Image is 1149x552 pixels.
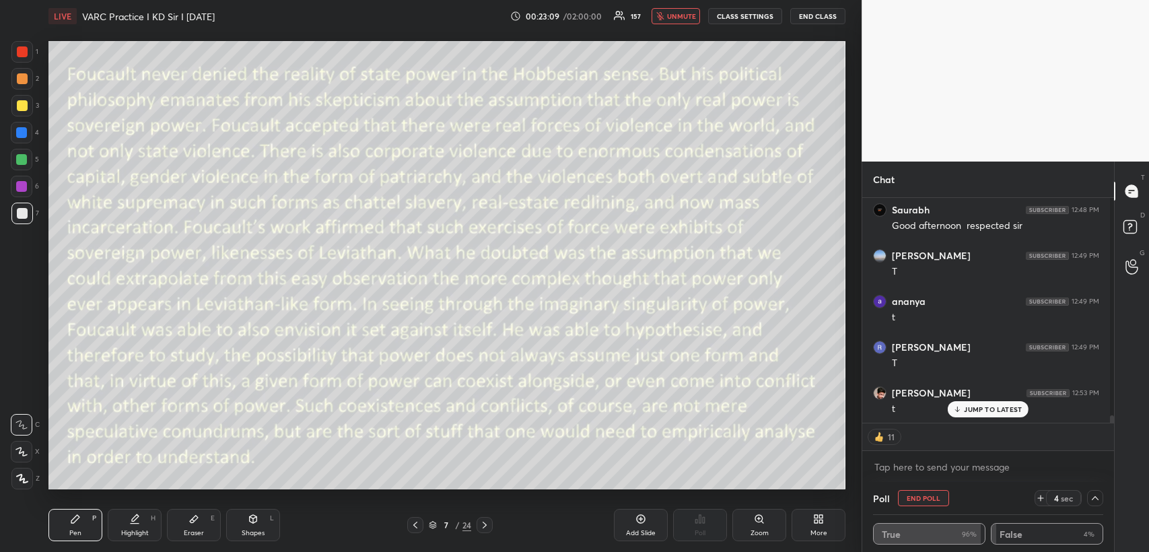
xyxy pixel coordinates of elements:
h6: Saurabh [892,204,930,216]
div: t [892,311,1099,324]
img: 4P8fHbbgJtejmAAAAAElFTkSuQmCC [1026,343,1069,351]
div: sec [1059,493,1075,504]
button: END CLASS [790,8,845,24]
div: 12:53 PM [1072,389,1099,397]
div: LIVE [48,8,77,24]
h4: VARC Practice I KD Sir I [DATE] [82,10,215,23]
div: 11 [886,432,897,442]
div: H [151,515,155,522]
img: 4P8fHbbgJtejmAAAAAElFTkSuQmCC [1026,298,1069,306]
div: L [270,515,274,522]
div: Z [11,468,40,489]
h6: ananya [892,296,926,308]
h6: [PERSON_NAME] [892,341,971,353]
div: P [92,515,96,522]
div: Shapes [242,530,265,537]
p: JUMP TO LATEST [964,405,1022,413]
div: 7 [440,521,453,529]
div: T [892,265,1099,279]
div: Good afternoon respected sir [892,219,1099,233]
div: 12:49 PM [1072,252,1099,260]
button: unmute [652,8,700,24]
div: 7 [11,203,39,224]
div: 3 [11,95,39,116]
p: G [1140,248,1145,258]
img: thumbs_up.png [872,430,886,444]
img: thumbnail.jpg [874,250,886,262]
div: X [11,441,40,462]
div: 2 [11,68,39,90]
span: unmute [667,11,696,21]
img: 4P8fHbbgJtejmAAAAAElFTkSuQmCC [1026,389,1070,397]
img: thumbnail.jpg [874,296,886,308]
img: thumbnail.jpg [874,341,886,353]
div: 24 [462,519,471,531]
h4: Poll [873,491,890,506]
h6: [PERSON_NAME] [892,250,971,262]
div: C [11,414,40,436]
div: 12:49 PM [1072,343,1099,351]
div: / [456,521,460,529]
p: D [1140,210,1145,220]
div: Highlight [121,530,149,537]
div: Eraser [184,530,204,537]
div: E [211,515,215,522]
div: grid [862,198,1110,423]
div: 4 [11,122,39,143]
div: Pen [69,530,81,537]
img: 4P8fHbbgJtejmAAAAAElFTkSuQmCC [1026,206,1069,214]
div: 6 [11,176,39,197]
p: T [1141,172,1145,182]
h6: [PERSON_NAME] [892,387,971,399]
div: 4 [1053,493,1059,504]
img: thumbnail.jpg [874,387,886,399]
p: Chat [862,162,905,197]
div: t [892,403,1099,416]
div: 12:48 PM [1072,206,1099,214]
div: 12:49 PM [1072,298,1099,306]
img: thumbnail.jpg [874,204,886,216]
button: CLASS SETTINGS [708,8,782,24]
div: Zoom [751,530,769,537]
div: More [810,530,827,537]
img: 4P8fHbbgJtejmAAAAAElFTkSuQmCC [1026,252,1069,260]
div: 5 [11,149,39,170]
div: 1 [11,41,38,63]
div: T [892,357,1099,370]
div: 157 [631,13,641,20]
button: END POLL [898,490,949,506]
div: Add Slide [626,530,656,537]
